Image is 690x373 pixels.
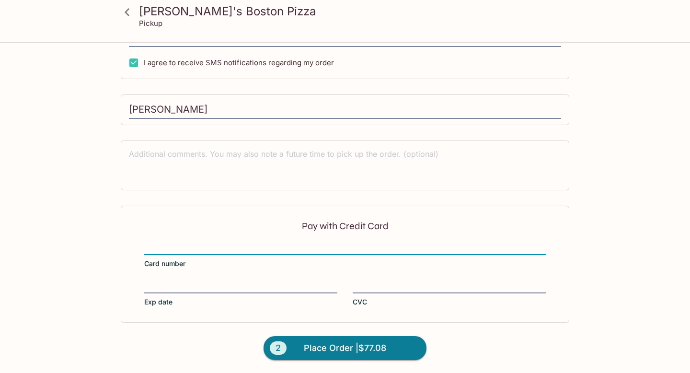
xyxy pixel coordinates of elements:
p: Pay with Credit Card [144,221,546,231]
span: CVC [353,297,367,307]
span: 2 [270,341,287,355]
span: Place Order | $77.08 [304,340,386,356]
input: Enter first and last name [129,101,561,119]
iframe: Secure CVC input frame [353,281,546,291]
span: Exp date [144,297,172,307]
span: I agree to receive SMS notifications regarding my order [144,58,334,67]
iframe: Secure card number input frame [144,243,546,254]
button: 2Place Order |$77.08 [264,336,426,360]
h3: [PERSON_NAME]'s Boston Pizza [139,4,567,19]
p: Pickup [139,19,162,28]
iframe: Secure expiration date input frame [144,281,337,291]
span: Card number [144,259,185,268]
